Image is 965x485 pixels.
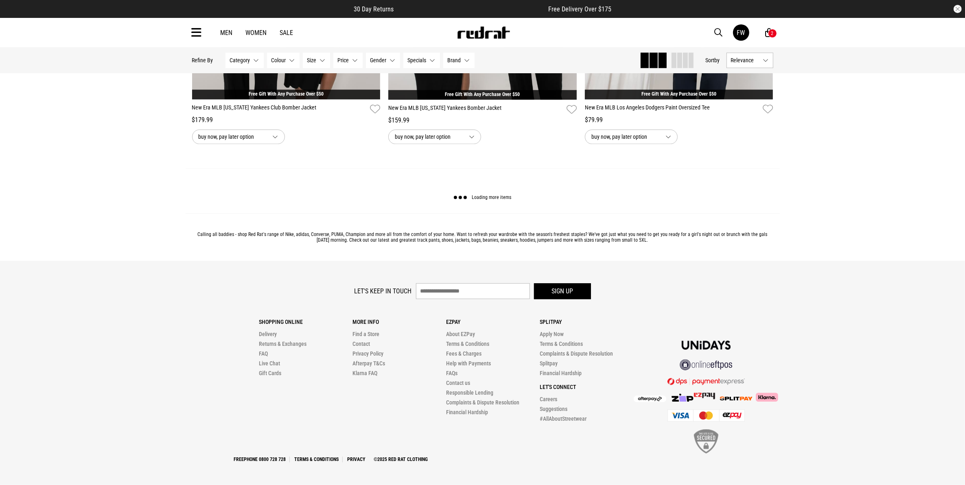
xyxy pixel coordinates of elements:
[388,129,481,144] button: buy now, pay later option
[446,409,488,415] a: Financial Hardship
[230,57,250,63] span: Category
[271,57,286,63] span: Colour
[671,393,694,402] img: Zip
[221,29,233,37] a: Men
[303,52,330,68] button: Size
[352,350,383,357] a: Privacy Policy
[680,359,733,370] img: online eftpos
[192,232,773,243] p: Calling all baddies - shop Red Rat's range of Nike, adidas, Converse, PUMA, Champion and more all...
[352,331,379,337] a: Find a Store
[333,52,363,68] button: Price
[291,457,343,462] a: Terms & Conditions
[766,28,773,37] a: 2
[726,52,773,68] button: Relevance
[192,57,213,63] p: Refine By
[667,378,745,385] img: DPS
[371,457,431,462] a: ©2025 Red Rat Clothing
[259,370,281,376] a: Gift Cards
[352,360,385,367] a: Afterpay T&Cs
[446,380,470,386] a: Contact us
[548,5,611,13] span: Free Delivery Over $175
[370,57,387,63] span: Gender
[682,341,731,350] img: Unidays
[585,115,773,125] div: $79.99
[448,57,461,63] span: Brand
[446,319,540,325] p: Ezpay
[352,341,370,347] a: Contact
[259,319,352,325] p: Shopping Online
[388,104,563,116] a: New Era MLB [US_STATE] Yankees Bomber Jacket
[534,283,591,299] button: Sign up
[446,331,475,337] a: About EZPay
[667,409,745,422] img: Cards
[354,287,412,295] label: Let's keep in touch
[720,396,753,400] img: Splitpay
[408,57,427,63] span: Specials
[540,350,613,357] a: Complaints & Dispute Resolution
[585,103,760,115] a: New Era MLB Los Angeles Dodgers Paint Oversized Tee
[540,415,586,422] a: #AllAboutStreetwear
[259,331,277,337] a: Delivery
[352,319,446,325] p: More Info
[259,341,306,347] a: Returns & Exchanges
[443,52,475,68] button: Brand
[737,29,745,37] div: FW
[344,457,369,462] a: Privacy
[446,399,519,406] a: Complaints & Dispute Resolution
[591,132,659,142] span: buy now, pay later option
[585,129,678,144] button: buy now, pay later option
[267,52,300,68] button: Colour
[731,57,760,63] span: Relevance
[199,132,266,142] span: buy now, pay later option
[410,5,532,13] iframe: Customer reviews powered by Trustpilot
[634,395,666,402] img: Afterpay
[388,116,577,125] div: $159.99
[225,52,264,68] button: Category
[472,195,511,201] span: Loading more items
[540,370,582,376] a: Financial Hardship
[352,370,377,376] a: Klarna FAQ
[540,341,583,347] a: Terms & Conditions
[280,29,293,37] a: Sale
[445,92,520,97] a: Free Gift With Any Purchase Over $50
[307,57,317,63] span: Size
[192,103,367,115] a: New Era MLB [US_STATE] Yankees Club Bomber Jacket
[259,350,268,357] a: FAQ
[753,393,778,402] img: Klarna
[338,57,349,63] span: Price
[192,115,381,125] div: $179.99
[192,129,285,144] button: buy now, pay later option
[446,389,493,396] a: Responsible Lending
[354,5,394,13] span: 30 Day Returns
[231,457,290,462] a: Freephone 0800 728 728
[246,29,267,37] a: Women
[540,319,633,325] p: Splitpay
[706,55,720,65] button: Sortby
[457,26,510,39] img: Redrat logo
[694,393,715,399] img: Splitpay
[249,91,324,97] a: Free Gift With Any Purchase Over $50
[540,384,633,390] p: Let's Connect
[641,91,716,97] a: Free Gift With Any Purchase Over $50
[540,360,558,367] a: Splitpay
[366,52,400,68] button: Gender
[694,429,718,453] img: SSL
[403,52,440,68] button: Specials
[540,331,564,337] a: Apply Now
[540,396,557,402] a: Careers
[7,3,31,28] button: Open LiveChat chat widget
[446,350,481,357] a: Fees & Charges
[395,132,462,142] span: buy now, pay later option
[771,31,774,36] div: 2
[259,360,280,367] a: Live Chat
[540,406,567,412] a: Suggestions
[446,370,457,376] a: FAQs
[446,360,491,367] a: Help with Payments
[715,57,720,63] span: by
[446,341,489,347] a: Terms & Conditions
